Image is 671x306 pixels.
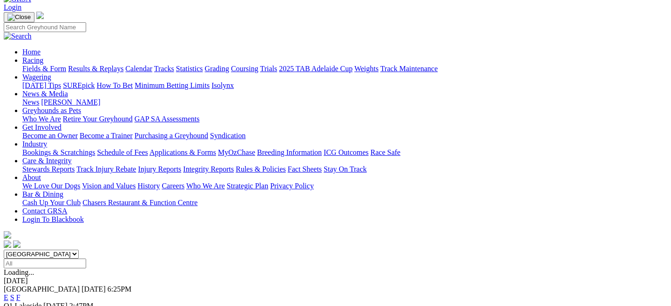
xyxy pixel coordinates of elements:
[10,293,14,301] a: S
[4,268,34,276] span: Loading...
[227,182,268,190] a: Strategic Plan
[22,106,81,114] a: Greyhounds as Pets
[4,32,32,40] img: Search
[81,285,106,293] span: [DATE]
[22,165,75,173] a: Stewards Reports
[22,199,81,206] a: Cash Up Your Club
[36,12,44,19] img: logo-grsa-white.png
[76,165,136,173] a: Track Injury Rebate
[22,215,84,223] a: Login To Blackbook
[80,132,133,140] a: Become a Trainer
[22,123,61,131] a: Get Involved
[82,182,136,190] a: Vision and Values
[22,65,667,73] div: Racing
[108,285,132,293] span: 6:25PM
[22,132,78,140] a: Become an Owner
[270,182,314,190] a: Privacy Policy
[176,65,203,73] a: Statistics
[135,132,208,140] a: Purchasing a Greyhound
[22,115,667,123] div: Greyhounds as Pets
[22,173,41,181] a: About
[22,148,95,156] a: Bookings & Scratchings
[22,199,667,207] div: Bar & Dining
[4,277,667,285] div: [DATE]
[22,132,667,140] div: Get Involved
[22,182,667,190] div: About
[125,65,152,73] a: Calendar
[82,199,197,206] a: Chasers Restaurant & Function Centre
[4,3,21,11] a: Login
[288,165,322,173] a: Fact Sheets
[22,81,61,89] a: [DATE] Tips
[22,90,68,98] a: News & Media
[22,148,667,157] div: Industry
[205,65,229,73] a: Grading
[22,65,66,73] a: Fields & Form
[186,182,225,190] a: Who We Are
[22,98,667,106] div: News & Media
[4,293,8,301] a: E
[137,182,160,190] a: History
[210,132,245,140] a: Syndication
[154,65,174,73] a: Tracks
[231,65,258,73] a: Coursing
[279,65,352,73] a: 2025 TAB Adelaide Cup
[97,81,133,89] a: How To Bet
[162,182,184,190] a: Careers
[22,115,61,123] a: Who We Are
[211,81,234,89] a: Isolynx
[22,190,63,198] a: Bar & Dining
[183,165,234,173] a: Integrity Reports
[135,115,200,123] a: GAP SA Assessments
[260,65,277,73] a: Trials
[22,182,80,190] a: We Love Our Dogs
[13,240,20,248] img: twitter.svg
[22,48,41,56] a: Home
[22,73,51,81] a: Wagering
[4,231,11,239] img: logo-grsa-white.png
[22,98,39,106] a: News
[22,165,667,173] div: Care & Integrity
[22,207,67,215] a: Contact GRSA
[138,165,181,173] a: Injury Reports
[22,140,47,148] a: Industry
[4,22,86,32] input: Search
[236,165,286,173] a: Rules & Policies
[324,148,368,156] a: ICG Outcomes
[370,148,400,156] a: Race Safe
[257,148,322,156] a: Breeding Information
[7,13,31,21] img: Close
[22,157,72,165] a: Care & Integrity
[380,65,438,73] a: Track Maintenance
[97,148,148,156] a: Schedule of Fees
[354,65,379,73] a: Weights
[135,81,210,89] a: Minimum Betting Limits
[22,56,43,64] a: Racing
[22,81,667,90] div: Wagering
[218,148,255,156] a: MyOzChase
[4,259,86,268] input: Select date
[16,293,20,301] a: F
[41,98,100,106] a: [PERSON_NAME]
[68,65,123,73] a: Results & Replays
[4,240,11,248] img: facebook.svg
[63,81,95,89] a: SUREpick
[149,148,216,156] a: Applications & Forms
[4,12,34,22] button: Toggle navigation
[324,165,366,173] a: Stay On Track
[63,115,133,123] a: Retire Your Greyhound
[4,285,80,293] span: [GEOGRAPHIC_DATA]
